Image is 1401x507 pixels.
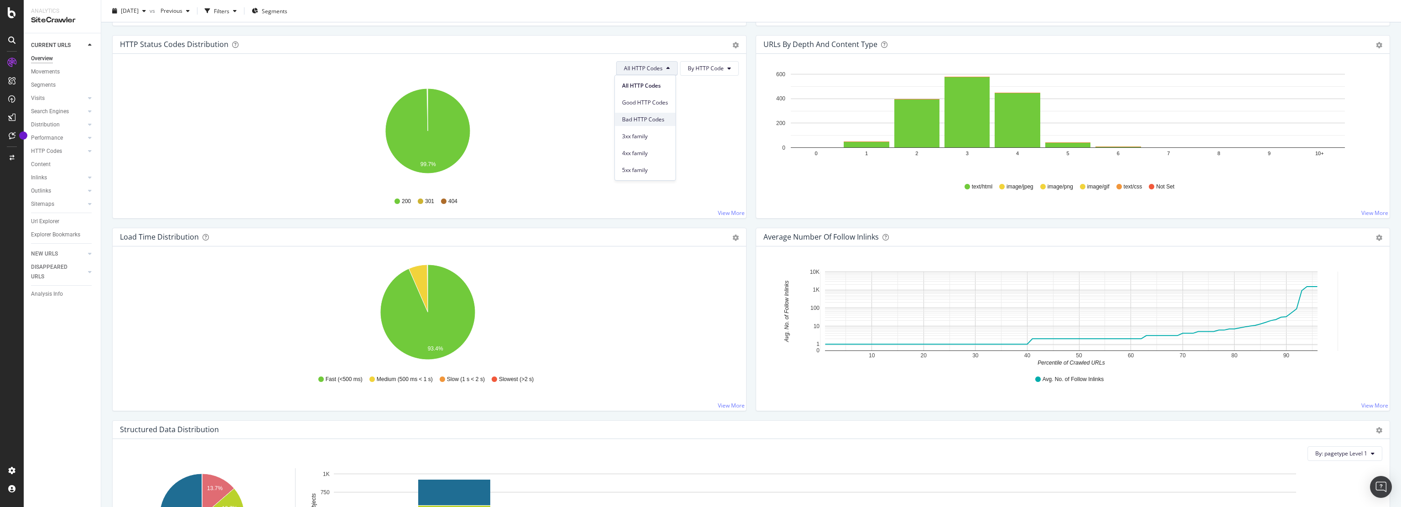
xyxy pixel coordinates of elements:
[732,42,739,48] div: gear
[865,151,868,156] text: 1
[323,471,330,477] text: 1K
[31,199,54,209] div: Sitemaps
[31,262,77,282] div: DISAPPEARED URLS
[31,217,94,226] a: Url Explorer
[31,173,47,183] div: Inlinks
[869,352,875,359] text: 10
[810,305,820,311] text: 100
[1117,151,1120,156] text: 6
[622,115,668,124] span: Bad HTTP Codes
[109,4,150,18] button: [DATE]
[448,198,457,205] span: 404
[1016,151,1019,156] text: 4
[1087,183,1110,191] span: image/gif
[428,345,443,352] text: 93.4%
[121,7,139,15] span: 2025 Aug. 30th
[1315,151,1324,156] text: 10+
[763,68,1379,174] svg: A chart.
[624,64,663,72] span: All HTTP Codes
[31,249,58,259] div: NEW URLS
[718,209,745,217] a: View More
[1370,476,1392,498] div: Open Intercom Messenger
[1218,151,1220,156] text: 8
[120,261,736,367] svg: A chart.
[31,289,94,299] a: Analysis Info
[622,149,668,157] span: 4xx family
[972,183,992,191] span: text/html
[1038,360,1105,366] text: Percentile of Crawled URLs
[1315,450,1367,457] span: By: pagetype Level 1
[262,7,287,15] span: Segments
[425,198,434,205] span: 301
[31,80,56,90] div: Segments
[31,120,85,130] a: Distribution
[31,289,63,299] div: Analysis Info
[31,41,85,50] a: CURRENT URLS
[214,7,229,15] div: Filters
[816,347,820,354] text: 0
[1376,42,1382,48] div: gear
[1376,427,1382,434] div: gear
[31,80,94,90] a: Segments
[31,7,93,15] div: Analytics
[31,107,85,116] a: Search Engines
[31,133,85,143] a: Performance
[31,146,62,156] div: HTTP Codes
[776,95,785,102] text: 400
[31,199,85,209] a: Sitemaps
[784,281,790,343] text: Avg. No. of Follow Inlinks
[1361,402,1388,409] a: View More
[680,61,739,76] button: By HTTP Code
[816,341,820,347] text: 1
[31,230,94,240] a: Explorer Bookmarks
[622,82,668,90] span: All HTTP Codes
[814,323,820,329] text: 10
[622,99,668,107] span: Good HTTP Codes
[688,64,724,72] span: By HTTP Code
[31,67,60,77] div: Movements
[447,376,485,383] span: Slow (1 s < 2 s)
[31,120,60,130] div: Distribution
[1043,376,1104,383] span: Avg. No. of Follow Inlinks
[377,376,433,383] span: Medium (500 ms < 1 s)
[1231,352,1238,359] text: 80
[782,145,785,151] text: 0
[616,61,678,76] button: All HTTP Codes
[1156,183,1174,191] span: Not Set
[1066,151,1069,156] text: 5
[915,151,918,156] text: 2
[921,352,927,359] text: 20
[201,4,240,18] button: Filters
[420,161,436,167] text: 99.7%
[19,131,27,140] div: Tooltip anchor
[1024,352,1031,359] text: 40
[120,83,736,189] svg: A chart.
[810,269,820,275] text: 10K
[157,7,182,15] span: Previous
[1180,352,1186,359] text: 70
[31,67,94,77] a: Movements
[776,120,785,126] text: 200
[622,166,668,174] span: 5xx family
[31,160,94,169] a: Content
[813,287,820,293] text: 1K
[120,425,219,434] div: Structured Data Distribution
[763,261,1379,367] svg: A chart.
[31,217,59,226] div: Url Explorer
[966,151,969,156] text: 3
[1167,151,1170,156] text: 7
[1128,352,1134,359] text: 60
[31,107,69,116] div: Search Engines
[326,376,363,383] span: Fast (<500 ms)
[1376,235,1382,241] div: gear
[718,402,745,409] a: View More
[31,146,85,156] a: HTTP Codes
[31,230,80,240] div: Explorer Bookmarks
[776,71,785,78] text: 600
[31,94,45,103] div: Visits
[31,54,53,63] div: Overview
[321,489,330,496] text: 750
[763,40,877,49] div: URLs by Depth and Content Type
